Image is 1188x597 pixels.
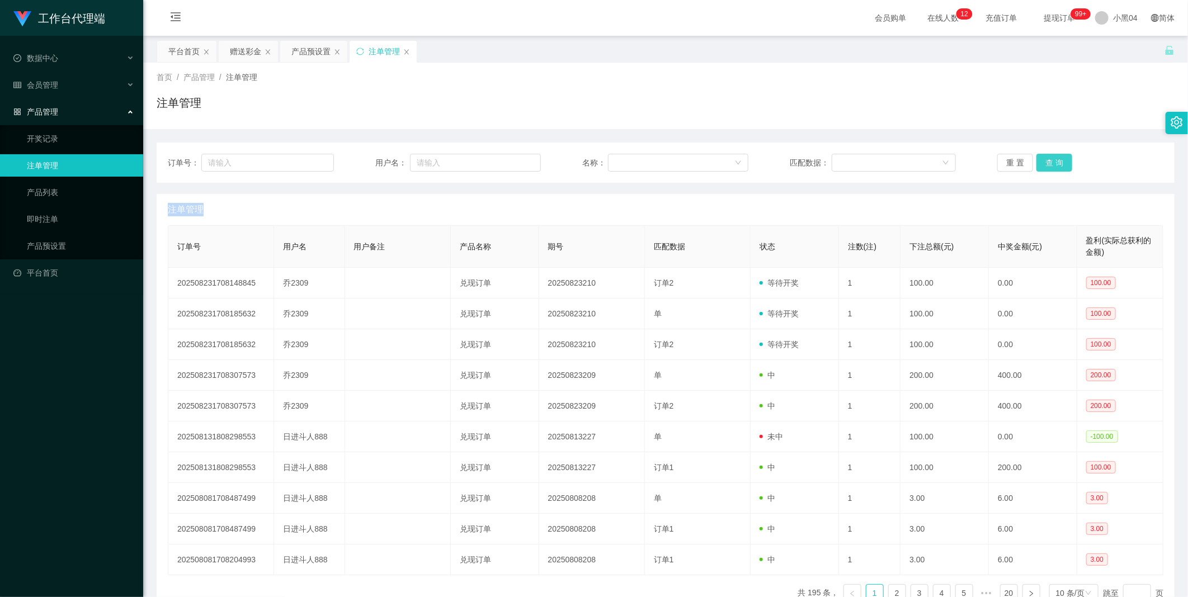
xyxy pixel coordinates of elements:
[274,391,345,421] td: 乔2309
[168,391,274,421] td: 202508231708307573
[157,94,201,111] h1: 注单管理
[1086,277,1116,289] span: 100.00
[539,360,645,391] td: 20250823209
[901,483,989,514] td: 3.00
[27,154,134,177] a: 注单管理
[998,242,1042,251] span: 中奖金额(元)
[27,127,134,150] a: 开奖记录
[1151,14,1159,22] i: 图标： global
[226,73,257,82] span: 注单管理
[1086,400,1116,412] span: 200.00
[451,391,539,421] td: 兑现订单
[989,268,1077,298] td: 0.00
[274,329,345,360] td: 乔2309
[168,360,274,391] td: 202508231708307573
[767,340,799,349] font: 等待开奖
[1086,523,1108,535] span: 3.00
[203,49,210,55] i: 图标： 关闭
[839,298,901,329] td: 1
[767,401,775,410] font: 中
[369,41,400,62] div: 注单管理
[274,360,345,391] td: 乔2309
[274,421,345,452] td: 日进斗人888
[27,208,134,230] a: 即时注单
[1071,8,1091,20] sup: 939
[230,41,261,62] div: 赠送彩金
[539,421,645,452] td: 20250813227
[539,483,645,514] td: 20250808208
[654,524,674,533] span: 订单1
[1086,553,1108,566] span: 3.00
[839,391,901,421] td: 1
[1086,492,1108,504] span: 3.00
[27,107,58,116] font: 产品管理
[583,157,608,169] span: 名称：
[451,514,539,544] td: 兑现订单
[451,360,539,391] td: 兑现订单
[654,309,662,318] span: 单
[767,555,775,564] font: 中
[654,555,674,564] span: 订单1
[767,463,775,472] font: 中
[168,203,204,216] span: 注单管理
[274,544,345,575] td: 日进斗人888
[767,494,775,503] font: 中
[168,483,274,514] td: 202508081708487499
[177,242,201,251] span: 订单号
[849,590,856,597] i: 图标：左
[168,329,274,360] td: 202508231708185632
[839,483,901,514] td: 1
[356,48,364,55] i: 图标： 同步
[27,181,134,203] a: 产品列表
[334,49,341,55] i: 图标： 关闭
[1086,338,1116,350] span: 100.00
[1036,154,1072,172] button: 查 询
[989,360,1077,391] td: 400.00
[956,8,973,20] sup: 12
[654,432,662,441] span: 单
[735,159,742,167] i: 图标： 向下
[1028,590,1035,597] i: 图标： 右
[168,268,274,298] td: 202508231708148845
[654,371,662,380] span: 单
[901,360,989,391] td: 200.00
[901,421,989,452] td: 100.00
[760,242,775,251] span: 状态
[961,8,965,20] p: 1
[168,421,274,452] td: 202508131808298553
[901,544,989,575] td: 3.00
[460,242,491,251] span: 产品名称
[989,483,1077,514] td: 6.00
[964,8,968,20] p: 2
[654,242,685,251] span: 匹配数据
[451,544,539,575] td: 兑现订单
[767,524,775,533] font: 中
[997,154,1033,172] button: 重 置
[274,452,345,483] td: 日进斗人888
[451,421,539,452] td: 兑现订单
[13,108,21,116] i: 图标： AppStore-O
[157,73,172,82] span: 首页
[274,298,345,329] td: 乔2309
[654,401,674,410] span: 订单2
[539,514,645,544] td: 20250808208
[539,329,645,360] td: 20250823210
[451,329,539,360] td: 兑现订单
[403,49,410,55] i: 图标： 关闭
[839,544,901,575] td: 1
[989,329,1077,360] td: 0.00
[927,13,959,22] font: 在线人数
[654,494,662,503] span: 单
[1086,236,1152,257] span: 盈利(实际总获利的金额)
[839,268,901,298] td: 1
[989,452,1077,483] td: 200.00
[1086,430,1118,443] span: -100.00
[1086,461,1116,473] span: 100.00
[839,514,901,544] td: 1
[848,242,876,251] span: 注数(注)
[168,298,274,329] td: 202508231708185632
[168,157,201,169] span: 订单号：
[539,544,645,575] td: 20250808208
[13,81,21,89] i: 图标： table
[451,268,539,298] td: 兑现订单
